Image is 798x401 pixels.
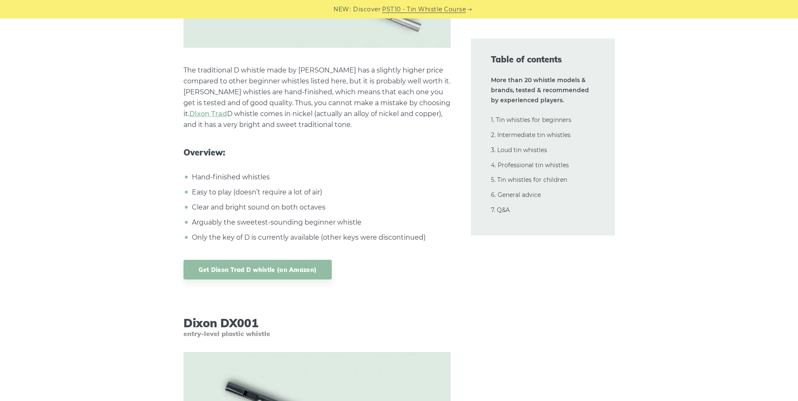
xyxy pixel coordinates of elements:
a: PST10 - Tin Whistle Course [382,5,466,14]
a: Dixon Trad [189,110,227,118]
a: 6. General advice [491,191,541,199]
li: Clear and bright sound on both octaves [190,202,451,213]
p: The traditional D whistle made by [PERSON_NAME] has a slightly higher price compared to other beg... [183,65,451,130]
span: Discover [353,5,381,14]
li: Hand-finished whistles [190,172,451,183]
span: entry-level plastic whistle [183,330,451,338]
li: Easy to play (doesn’t require a lot of air) [190,187,451,198]
a: 4. Professional tin whistles [491,161,569,169]
li: Arguably the sweetest-sounding beginner whistle [190,217,451,228]
a: Get Dixon Trad D whistle (on Amazon) [183,260,332,279]
a: 5. Tin whistles for children [491,176,567,184]
li: Only the key of D is currently available (other keys were discontinued) [190,232,451,243]
strong: More than 20 whistle models & brands, tested & recommended by experienced players. [491,76,589,104]
a: 1. Tin whistles for beginners [491,116,571,124]
a: 2. Intermediate tin whistles [491,131,571,139]
a: 3. Loud tin whistles [491,146,547,154]
span: Table of contents [491,54,595,65]
span: Overview: [183,147,451,158]
a: 7. Q&A [491,206,510,214]
h3: Dixon DX001 [183,316,451,338]
span: NEW: [333,5,351,14]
